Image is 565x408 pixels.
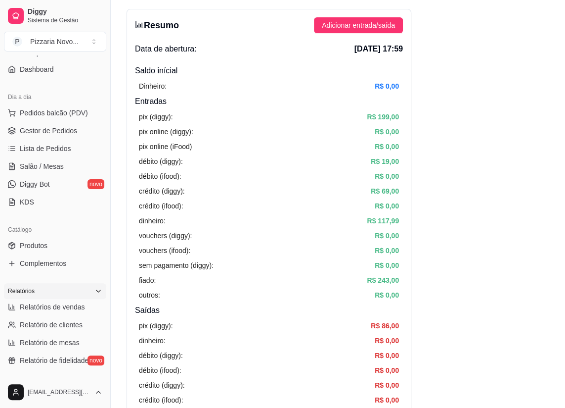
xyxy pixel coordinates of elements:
[135,43,197,55] span: Data de abertura:
[4,141,106,156] a: Lista de Pedidos
[4,176,106,192] a: Diggy Botnovo
[139,156,183,167] article: débito (diggy):
[28,7,102,16] span: Diggy
[375,380,399,391] article: R$ 0,00
[139,260,214,271] article: sem pagamento (diggy):
[139,230,192,241] article: vouchers (diggy):
[4,89,106,105] div: Dia a dia
[20,338,80,348] span: Relatório de mesas
[20,126,77,136] span: Gestor de Pedidos
[375,171,399,182] article: R$ 0,00
[135,96,403,107] h4: Entradas
[139,171,181,182] article: débito (ifood):
[375,290,399,301] article: R$ 0,00
[322,20,395,31] span: Adicionar entrada/saída
[375,350,399,361] article: R$ 0,00
[367,215,399,226] article: R$ 117,99
[20,179,50,189] span: Diggy Bot
[4,4,106,28] a: DiggySistema de Gestão
[139,126,193,137] article: pix online (diggy):
[12,37,22,47] span: P
[20,320,83,330] span: Relatório de clientes
[139,81,167,92] article: Dinheiro:
[135,20,144,29] span: bar-chart
[4,317,106,333] a: Relatório de clientes
[354,43,403,55] span: [DATE] 17:59
[4,123,106,139] a: Gestor de Pedidos
[20,64,54,74] span: Dashboard
[8,287,35,295] span: Relatórios
[375,260,399,271] article: R$ 0,00
[375,230,399,241] article: R$ 0,00
[375,141,399,152] article: R$ 0,00
[20,197,34,207] span: KDS
[139,365,181,376] article: débito (ifood):
[20,356,88,365] span: Relatório de fidelidade
[28,388,90,396] span: [EMAIL_ADDRESS][DOMAIN_NAME]
[139,186,185,197] article: crédito (diggy):
[20,258,66,268] span: Complementos
[20,241,47,251] span: Produtos
[139,215,166,226] article: dinheiro:
[139,290,160,301] article: outros:
[375,365,399,376] article: R$ 0,00
[4,353,106,368] a: Relatório de fidelidadenovo
[371,186,399,197] article: R$ 69,00
[139,141,192,152] article: pix online (iFood)
[4,32,106,51] button: Select a team
[139,395,183,406] article: crédito (ifood):
[135,18,179,32] h3: Resumo
[30,37,79,47] div: Pizzaria Novo ...
[375,81,399,92] article: R$ 0,00
[139,350,183,361] article: débito (diggy):
[20,144,71,153] span: Lista de Pedidos
[314,17,403,33] button: Adicionar entrada/saída
[4,380,106,404] button: [EMAIL_ADDRESS][DOMAIN_NAME]
[4,222,106,238] div: Catálogo
[139,111,173,122] article: pix (diggy):
[139,320,173,331] article: pix (diggy):
[371,320,399,331] article: R$ 86,00
[4,335,106,351] a: Relatório de mesas
[4,255,106,271] a: Complementos
[139,245,190,256] article: vouchers (ifood):
[371,156,399,167] article: R$ 19,00
[375,245,399,256] article: R$ 0,00
[4,158,106,174] a: Salão / Mesas
[375,126,399,137] article: R$ 0,00
[139,201,183,211] article: crédito (ifood):
[367,111,399,122] article: R$ 199,00
[367,275,399,286] article: R$ 243,00
[4,105,106,121] button: Pedidos balcão (PDV)
[4,194,106,210] a: KDS
[139,275,156,286] article: fiado:
[135,65,403,77] h4: Saldo inícial
[28,16,102,24] span: Sistema de Gestão
[4,61,106,77] a: Dashboard
[135,305,403,316] h4: Saídas
[20,108,88,118] span: Pedidos balcão (PDV)
[375,395,399,406] article: R$ 0,00
[4,238,106,254] a: Produtos
[375,335,399,346] article: R$ 0,00
[375,201,399,211] article: R$ 0,00
[139,335,166,346] article: dinheiro:
[20,161,64,171] span: Salão / Mesas
[20,302,85,312] span: Relatórios de vendas
[139,380,185,391] article: crédito (diggy):
[4,299,106,315] a: Relatórios de vendas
